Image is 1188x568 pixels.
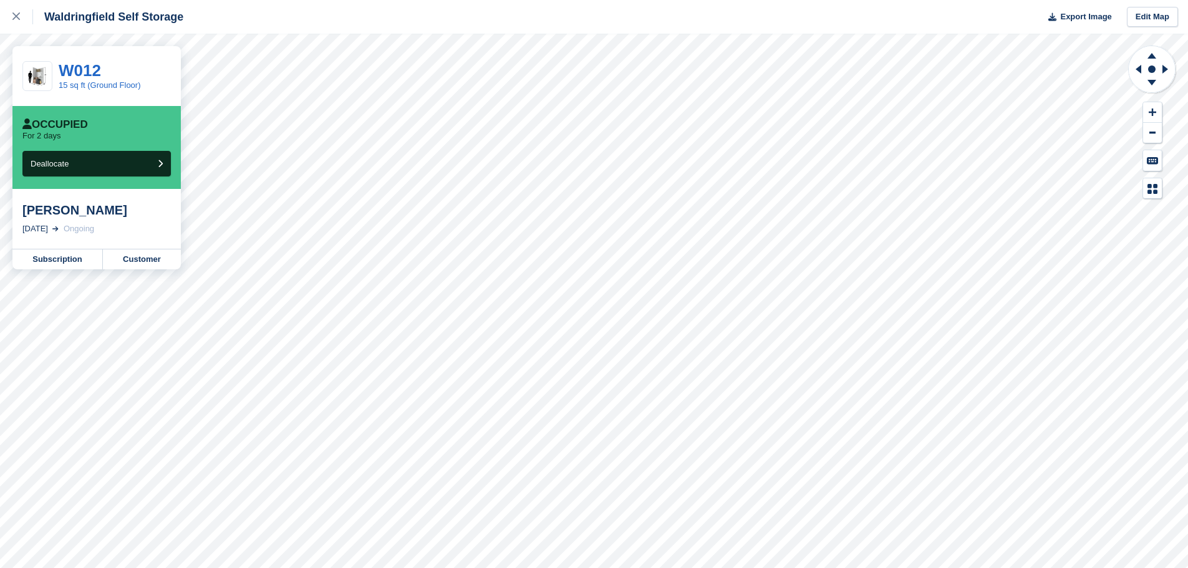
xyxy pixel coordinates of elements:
[1127,7,1178,27] a: Edit Map
[22,118,88,131] div: Occupied
[52,226,59,231] img: arrow-right-light-icn-cde0832a797a2874e46488d9cf13f60e5c3a73dbe684e267c42b8395dfbc2abf.svg
[22,203,171,218] div: [PERSON_NAME]
[1143,102,1162,123] button: Zoom In
[64,223,94,235] div: Ongoing
[1143,123,1162,143] button: Zoom Out
[59,80,141,90] a: 15 sq ft (Ground Floor)
[59,61,101,80] a: W012
[33,9,183,24] div: Waldringfield Self Storage
[1143,150,1162,171] button: Keyboard Shortcuts
[31,159,69,168] span: Deallocate
[12,249,103,269] a: Subscription
[1041,7,1112,27] button: Export Image
[1143,178,1162,199] button: Map Legend
[103,249,181,269] a: Customer
[22,151,171,176] button: Deallocate
[23,65,52,87] img: 15-sqft-unit%20(7).jpg
[22,223,48,235] div: [DATE]
[1060,11,1111,23] span: Export Image
[22,131,60,141] p: For 2 days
